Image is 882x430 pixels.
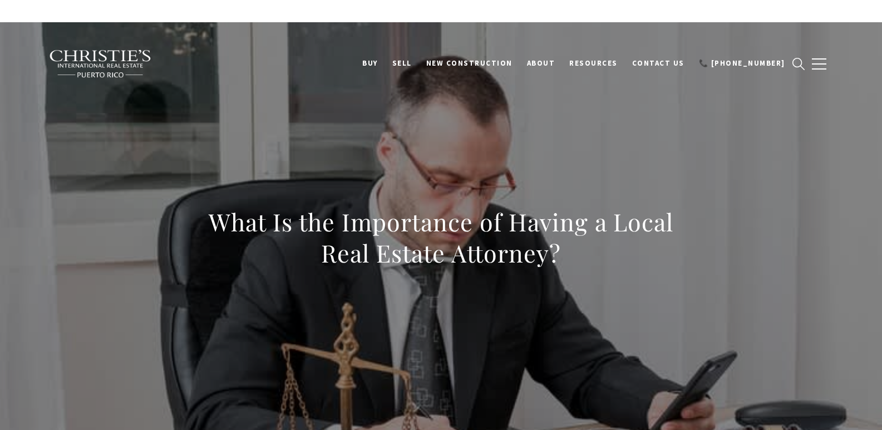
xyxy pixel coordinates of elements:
a: New Construction [419,53,520,74]
a: About [520,53,563,74]
a: SELL [385,53,419,74]
h1: What Is the Importance of Having a Local Real Estate Attorney? [196,206,687,269]
img: Christie's International Real Estate black text logo [49,50,152,78]
span: New Construction [426,58,513,68]
a: Resources [562,53,625,74]
a: BUY [355,53,385,74]
a: 📞 [PHONE_NUMBER] [692,53,792,74]
span: 📞 [PHONE_NUMBER] [699,58,785,68]
span: Contact Us [632,58,684,68]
